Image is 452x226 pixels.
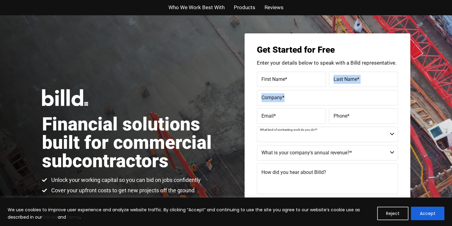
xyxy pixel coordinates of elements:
p: Enter your details below to speak with a Billd representative. [257,60,398,66]
span: Last Name [334,76,357,82]
button: Reject [377,207,408,220]
p: We use cookies to improve user experience and analyze website traffic. By clicking “Accept” and c... [8,206,373,221]
a: Reviews [265,3,284,12]
span: How did you hear about Billd? [261,169,326,175]
h1: Financial solutions built for commercial subcontractors [42,115,226,170]
h3: Get Started for Free [257,46,398,54]
span: Phone [334,113,347,119]
span: First Name [261,76,285,82]
span: Company [261,94,282,100]
button: Accept [411,207,444,220]
a: Who We Work Best With [168,3,225,12]
a: Policies [42,214,58,220]
span: Email [261,113,274,119]
a: Terms [66,214,80,220]
span: Cover your upfront costs to get new projects off the ground [50,187,195,194]
span: Unlock your working capital so you can bid on jobs confidently [50,176,201,184]
a: Products [234,3,255,12]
